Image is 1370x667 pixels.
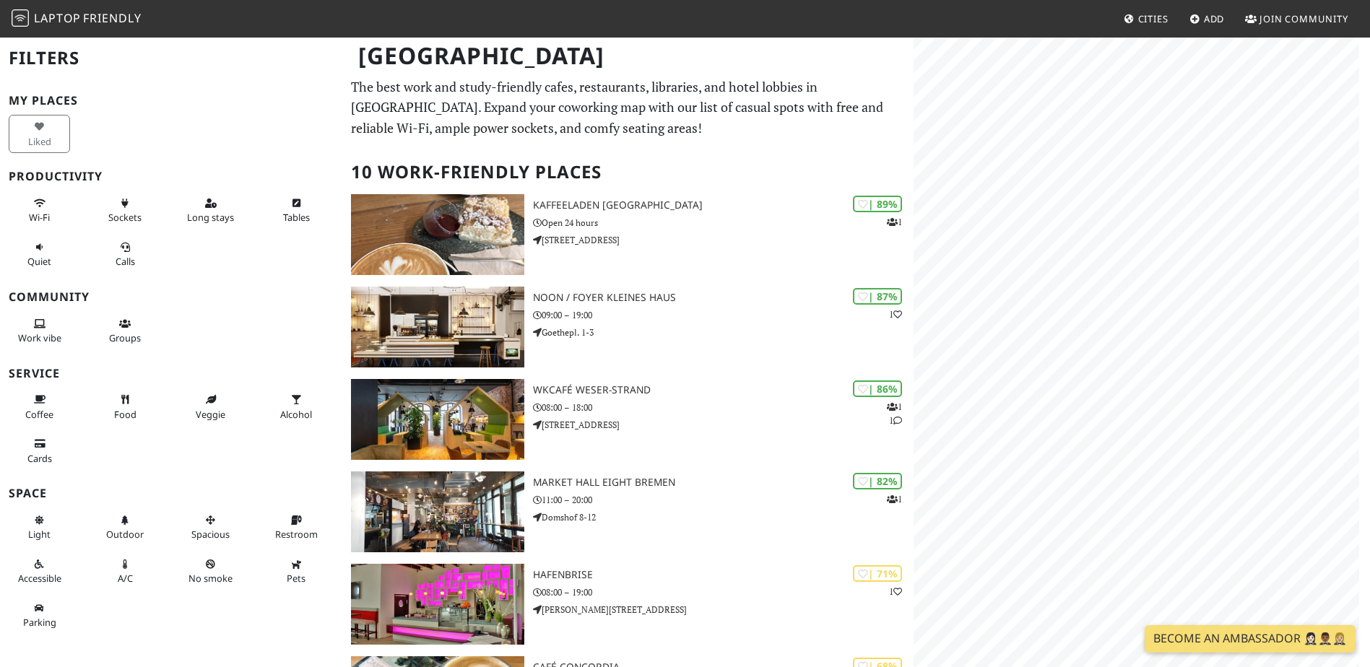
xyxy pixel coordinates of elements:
button: Calls [95,235,156,274]
p: 08:00 – 18:00 [533,401,914,414]
p: 09:00 – 19:00 [533,308,914,322]
span: Parking [23,616,56,629]
button: Food [95,388,156,426]
h3: WKcafé WESER-Strand [533,384,914,396]
button: No smoke [180,552,241,590]
h2: Filters [9,36,334,80]
div: | 71% [853,565,902,582]
p: [STREET_ADDRESS] [533,233,914,247]
button: Tables [266,191,327,230]
span: Food [114,408,136,421]
button: Parking [9,596,70,635]
img: LaptopFriendly [12,9,29,27]
span: Spacious [191,528,230,541]
h3: noon / Foyer Kleines Haus [533,292,914,304]
h3: My Places [9,94,334,108]
span: Pet friendly [287,572,305,585]
span: Add [1204,12,1225,25]
p: The best work and study-friendly cafes, restaurants, libraries, and hotel lobbies in [GEOGRAPHIC_... [351,77,904,139]
h3: Productivity [9,170,334,183]
a: Kaffeeladen Bremen | 89% 1 Kaffeeladen [GEOGRAPHIC_DATA] Open 24 hours [STREET_ADDRESS] [342,194,913,275]
img: WKcafé WESER-Strand [351,379,524,460]
img: Kaffeeladen Bremen [351,194,524,275]
span: Laptop [34,10,81,26]
a: LaptopFriendly LaptopFriendly [12,6,142,32]
span: Video/audio calls [116,255,135,268]
span: People working [18,331,61,344]
h3: Market Hall Eight Bremen [533,476,914,489]
button: Long stays [180,191,241,230]
button: Sockets [95,191,156,230]
button: Spacious [180,508,241,546]
h3: Space [9,487,334,500]
button: Alcohol [266,388,327,426]
button: Coffee [9,388,70,426]
a: Join Community [1239,6,1354,32]
span: Stable Wi-Fi [29,211,50,224]
span: Accessible [18,572,61,585]
a: Become an Ambassador 🤵🏻‍♀️🤵🏾‍♂️🤵🏼‍♀️ [1145,625,1356,653]
div: | 89% [853,196,902,212]
span: Work-friendly tables [283,211,310,224]
button: Cards [9,432,70,470]
span: Veggie [196,408,225,421]
span: Friendly [83,10,141,26]
span: Restroom [275,528,318,541]
p: [PERSON_NAME][STREET_ADDRESS] [533,603,914,616]
a: noon / Foyer Kleines Haus | 87% 1 noon / Foyer Kleines Haus 09:00 – 19:00 Goethepl. 1-3 [342,287,913,367]
span: Power sockets [108,211,142,224]
p: Goethepl. 1-3 [533,326,914,339]
span: Quiet [27,255,51,268]
p: 1 1 [887,400,902,427]
a: Cities [1118,6,1174,32]
h3: Hafenbrise [533,569,914,581]
button: Light [9,508,70,546]
a: Hafenbrise | 71% 1 Hafenbrise 08:00 – 19:00 [PERSON_NAME][STREET_ADDRESS] [342,564,913,645]
button: Pets [266,552,327,590]
p: 08:00 – 19:00 [533,585,914,599]
div: | 86% [853,380,902,397]
span: Cities [1138,12,1169,25]
a: Market Hall Eight Bremen | 82% 1 Market Hall Eight Bremen 11:00 – 20:00 Domshof 8-12 [342,471,913,552]
h3: Kaffeeladen [GEOGRAPHIC_DATA] [533,199,914,212]
button: Work vibe [9,312,70,350]
p: 1 [887,215,902,229]
h1: [GEOGRAPHIC_DATA] [347,36,910,76]
button: A/C [95,552,156,590]
span: Coffee [25,408,53,421]
button: Accessible [9,552,70,590]
span: Group tables [109,331,141,344]
span: Credit cards [27,452,52,465]
span: Alcohol [280,408,312,421]
img: noon / Foyer Kleines Haus [351,287,524,367]
p: Open 24 hours [533,216,914,230]
img: Market Hall Eight Bremen [351,471,524,552]
a: Add [1184,6,1231,32]
button: Restroom [266,508,327,546]
h2: 10 Work-Friendly Places [351,150,904,194]
p: 1 [889,585,902,598]
span: Smoke free [188,572,233,585]
a: WKcafé WESER-Strand | 86% 11 WKcafé WESER-Strand 08:00 – 18:00 [STREET_ADDRESS] [342,379,913,460]
button: Wi-Fi [9,191,70,230]
span: Long stays [187,211,234,224]
h3: Service [9,367,334,380]
span: Air conditioned [118,572,133,585]
button: Groups [95,312,156,350]
img: Hafenbrise [351,564,524,645]
button: Outdoor [95,508,156,546]
div: | 87% [853,288,902,305]
p: 1 [887,492,902,506]
h3: Community [9,290,334,304]
div: | 82% [853,473,902,489]
p: 11:00 – 20:00 [533,493,914,507]
p: 1 [889,308,902,321]
span: Natural light [28,528,51,541]
button: Quiet [9,235,70,274]
span: Outdoor area [106,528,144,541]
span: Join Community [1260,12,1348,25]
button: Veggie [180,388,241,426]
p: Domshof 8-12 [533,510,914,524]
p: [STREET_ADDRESS] [533,418,914,432]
